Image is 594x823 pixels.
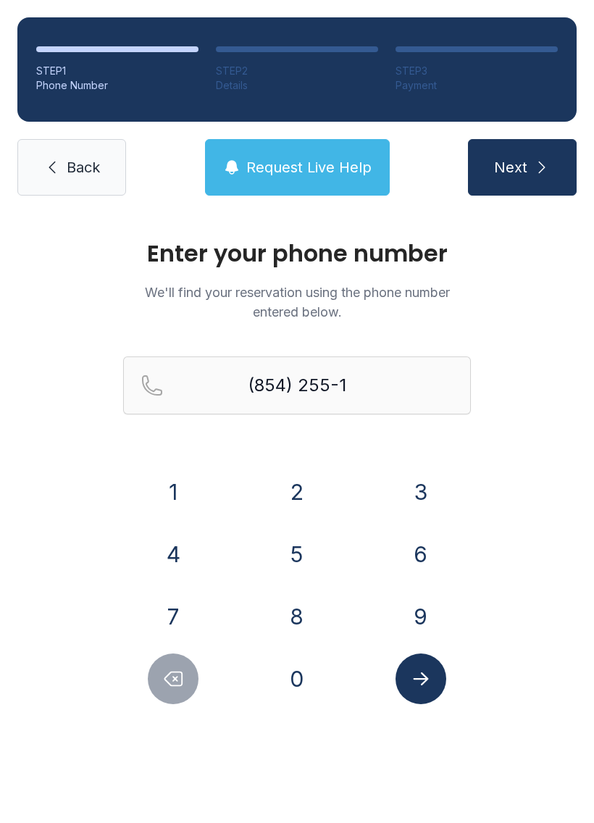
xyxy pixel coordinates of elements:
div: Phone Number [36,78,198,93]
h1: Enter your phone number [123,242,471,265]
button: 9 [396,591,446,642]
input: Reservation phone number [123,356,471,414]
p: We'll find your reservation using the phone number entered below. [123,283,471,322]
div: Details [216,78,378,93]
button: 6 [396,529,446,580]
span: Next [494,157,527,177]
button: 0 [272,653,322,704]
button: 4 [148,529,198,580]
button: 2 [272,467,322,517]
button: 7 [148,591,198,642]
span: Request Live Help [246,157,372,177]
button: Delete number [148,653,198,704]
div: STEP 3 [396,64,558,78]
button: 8 [272,591,322,642]
span: Back [67,157,100,177]
button: 5 [272,529,322,580]
div: STEP 2 [216,64,378,78]
button: 3 [396,467,446,517]
div: STEP 1 [36,64,198,78]
div: Payment [396,78,558,93]
button: Submit lookup form [396,653,446,704]
button: 1 [148,467,198,517]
